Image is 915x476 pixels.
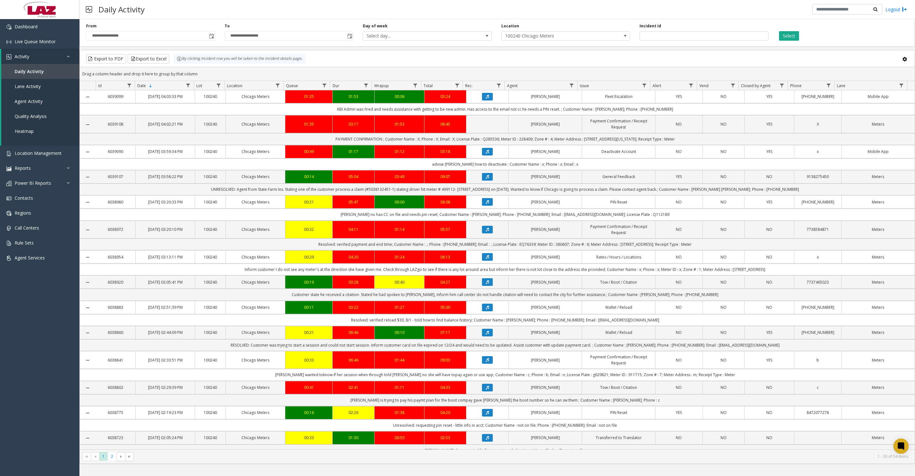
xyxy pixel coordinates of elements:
[766,121,772,127] span: YES
[1,124,79,139] a: Heatmap
[707,174,741,180] a: NO
[659,93,698,100] a: YES
[15,180,51,186] span: Power BI Reports
[798,329,837,335] a: [PHONE_NUMBER]
[640,81,649,90] a: Issue Filter Menu
[378,148,420,155] a: 01:12
[749,329,790,335] a: YES
[6,24,11,30] img: 'icon'
[659,329,698,335] a: NO
[798,279,837,285] a: 7737465023
[273,81,282,90] a: Location Filter Menu
[289,93,328,100] a: 01:25
[289,174,328,180] a: 00:14
[336,174,371,180] div: 05:04
[289,254,328,260] div: 00:29
[199,121,222,127] a: 100240
[586,148,651,155] a: Deactivate Account
[15,255,45,261] span: Agent Services
[501,23,519,29] label: Location
[721,149,727,154] span: NO
[336,93,371,100] div: 01:53
[845,174,911,180] a: Meters
[289,304,328,310] a: 00:11
[729,81,737,90] a: Vend Filter Menu
[495,81,503,90] a: Rec. Filter Menu
[779,31,799,41] button: Select
[15,24,37,30] span: Dashboard
[378,329,420,335] div: 00:10
[378,254,420,260] div: 01:24
[1,79,79,94] a: Lane Activity
[15,210,31,216] span: Regions
[15,83,41,89] span: Lane Activity
[139,279,191,285] a: [DATE] 03:05:41 PM
[80,149,96,155] a: Collapse Details
[336,304,371,310] div: 03:22
[363,23,388,29] label: Day of week
[15,113,47,119] span: Quality Analysis
[336,148,371,155] a: 01:17
[428,148,463,155] div: 03:18
[96,238,915,250] td: Resolved: verified payment and end time; Customer Name : .; Phone : [PHONE_NUMBER]; Email : .; Li...
[411,81,420,90] a: Wrapup Filter Menu
[199,226,222,232] a: 100240
[336,199,371,205] a: 05:47
[289,226,328,232] div: 00:32
[139,254,191,260] a: [DATE] 03:13:11 PM
[567,81,576,90] a: Agent Filter Menu
[96,158,915,170] td: advise [PERSON_NAME] how to deactivate ; Customer Name : x; Phone : x; Email : x
[428,199,463,205] div: 06:08
[336,121,371,127] a: 03:17
[96,289,915,300] td: Customer state he received a citation- Stated he had spoken to [PERSON_NAME], Inform him call cen...
[139,199,191,205] a: [DATE] 03:20:33 PM
[214,81,223,90] a: Lot Filter Menu
[378,199,420,205] a: 00:00
[512,121,578,127] a: [PERSON_NAME]
[336,279,371,285] div: 03:28
[99,226,132,232] a: 6038972
[778,81,786,90] a: Closed by Agent Filter Menu
[897,81,906,90] a: Lane Filter Menu
[428,93,463,100] a: 03:24
[336,226,371,232] a: 04:11
[99,174,132,180] a: 6039107
[659,226,698,232] a: NO
[99,199,132,205] a: 6038980
[586,93,651,100] a: Fleet Escalation
[721,174,727,179] span: NO
[336,329,371,335] a: 06:46
[289,199,328,205] div: 00:21
[6,256,11,261] img: 'icon'
[378,226,420,232] a: 01:14
[86,23,97,29] label: From
[6,54,11,59] img: 'icon'
[798,121,837,127] a: X
[15,98,43,104] span: Agent Activity
[707,304,741,310] a: NO
[86,2,92,17] img: pageIcon
[230,357,281,363] a: Chicago Meters
[749,174,790,180] a: NO
[184,81,193,90] a: Date Filter Menu
[230,174,281,180] a: Chicago Meters
[96,133,915,145] td: PAYMENT CONFIRMATION ; Customer Name : X; Phone : X; Email : X; License Plate : Q285536; Meter ID...
[15,195,33,201] span: Contacts
[824,81,833,90] a: Phone Filter Menu
[845,199,911,205] a: Meters
[1,94,79,109] a: Agent Activity
[586,174,651,180] a: General Feedback
[208,31,215,40] span: Toggle popup
[80,94,96,100] a: Collapse Details
[798,226,837,232] a: 7738584871
[80,200,96,205] a: Collapse Details
[139,174,191,180] a: [DATE] 03:58:22 PM
[749,148,790,155] a: YES
[428,329,463,335] a: 07:17
[721,330,727,335] span: NO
